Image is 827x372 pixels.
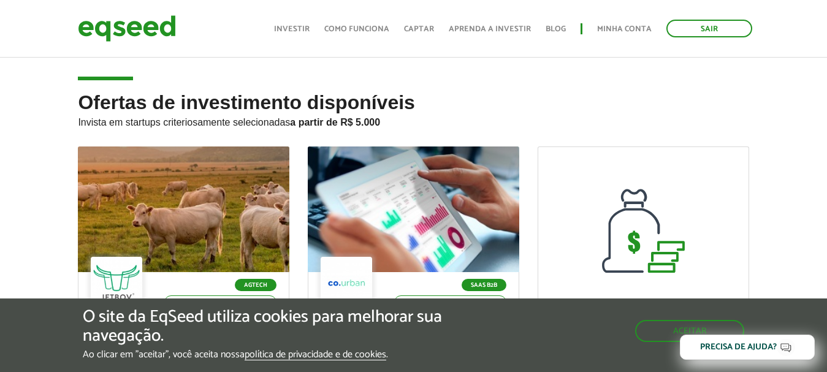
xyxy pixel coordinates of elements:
[666,20,752,37] a: Sair
[324,25,389,33] a: Como funciona
[235,279,276,291] p: Agtech
[449,25,531,33] a: Aprenda a investir
[83,349,480,360] p: Ao clicar em "aceitar", você aceita nossa .
[78,92,749,146] h2: Ofertas de investimento disponíveis
[78,113,749,128] p: Invista em startups criteriosamente selecionadas
[597,25,652,33] a: Minha conta
[164,295,276,309] p: Investimento mínimo: R$ 5.000
[290,117,380,127] strong: a partir de R$ 5.000
[404,25,434,33] a: Captar
[78,12,176,45] img: EqSeed
[546,25,566,33] a: Blog
[394,295,506,309] p: Investimento mínimo: R$ 5.000
[462,279,506,291] p: SaaS B2B
[274,25,310,33] a: Investir
[245,350,386,360] a: política de privacidade e de cookies
[83,308,480,346] h5: O site da EqSeed utiliza cookies para melhorar sua navegação.
[635,320,744,342] button: Aceitar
